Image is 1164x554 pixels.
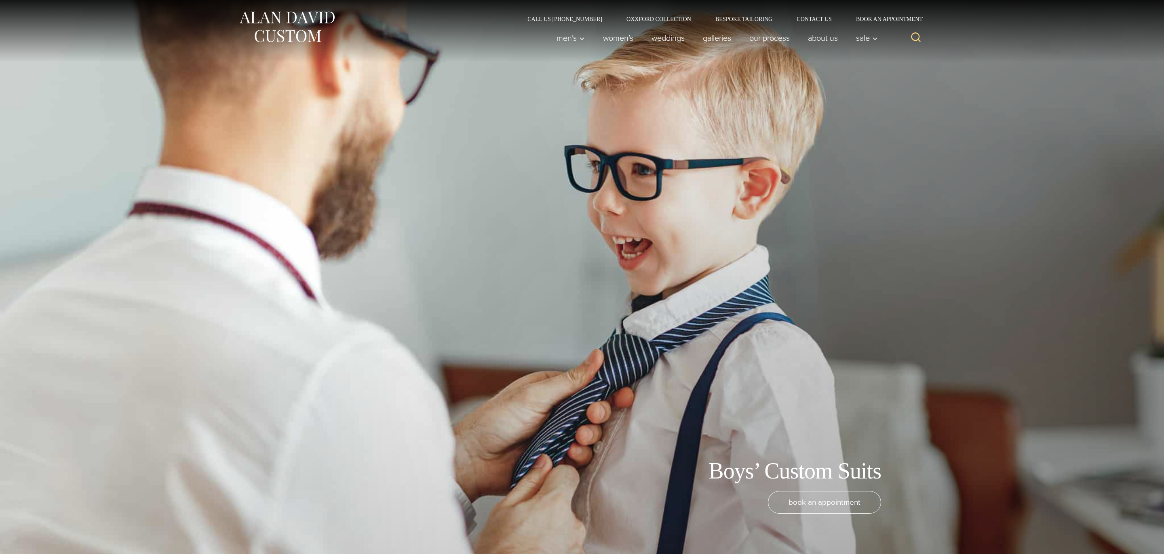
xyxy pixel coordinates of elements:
[515,16,614,22] a: Call Us [PHONE_NUMBER]
[789,496,860,508] span: book an appointment
[703,16,784,22] a: Bespoke Tailoring
[906,28,926,48] button: View Search Form
[694,30,740,46] a: Galleries
[238,9,335,45] img: Alan David Custom
[784,16,844,22] a: Contact Us
[856,34,878,42] span: Sale
[594,30,643,46] a: Women’s
[548,30,882,46] nav: Primary Navigation
[768,491,881,514] a: book an appointment
[557,34,585,42] span: Men’s
[709,457,881,485] h1: Boys’ Custom Suits
[740,30,799,46] a: Our Process
[515,16,926,22] nav: Secondary Navigation
[844,16,926,22] a: Book an Appointment
[643,30,694,46] a: weddings
[614,16,703,22] a: Oxxford Collection
[799,30,847,46] a: About Us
